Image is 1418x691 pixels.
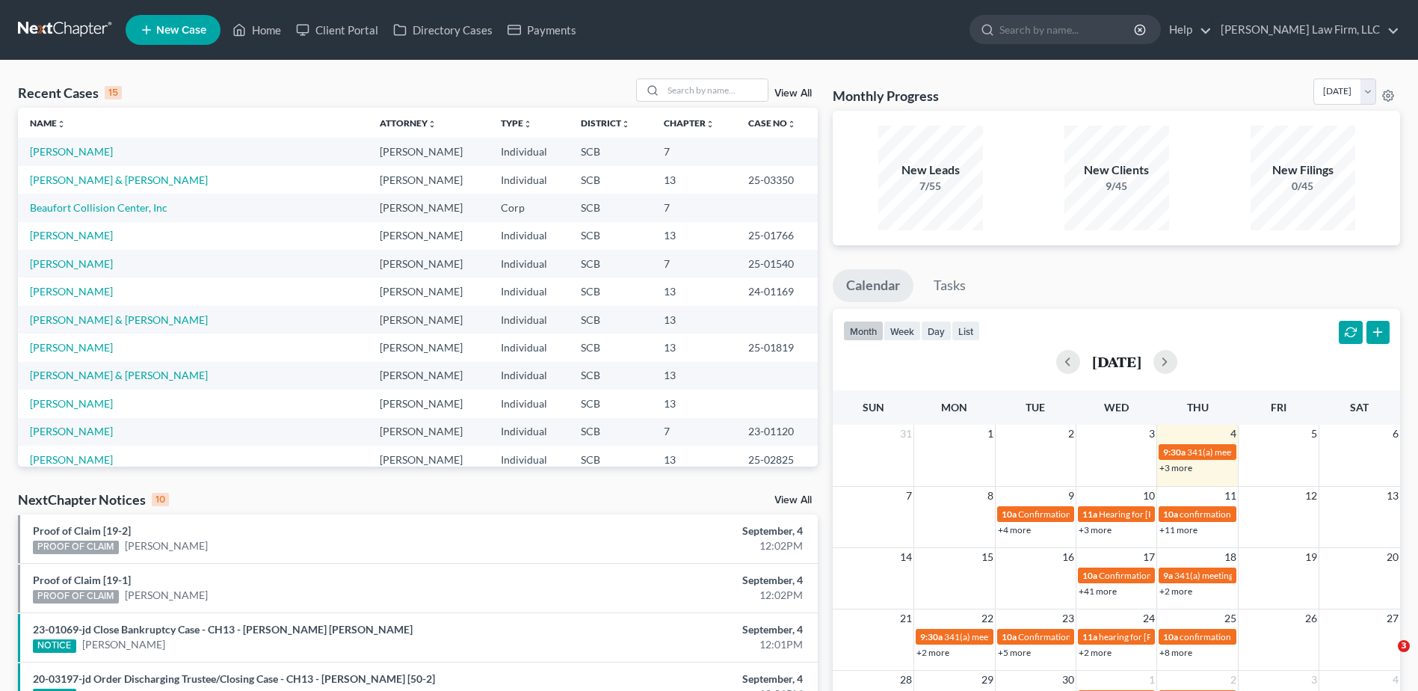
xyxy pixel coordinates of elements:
[380,117,437,129] a: Attorneyunfold_more
[1251,179,1355,194] div: 0/45
[489,418,569,446] td: Individual
[736,277,818,305] td: 24-01169
[33,639,76,653] div: NOTICE
[1099,509,1304,520] span: Hearing for [PERSON_NAME] and [PERSON_NAME]
[556,672,803,687] div: September, 4
[944,631,1088,642] span: 341(a) meeting for [PERSON_NAME]
[1082,509,1097,520] span: 11a
[1385,609,1400,627] span: 27
[368,446,489,473] td: [PERSON_NAME]
[225,16,289,43] a: Home
[368,334,489,361] td: [PERSON_NAME]
[1223,548,1238,566] span: 18
[621,120,630,129] i: unfold_more
[1223,487,1238,505] span: 11
[523,120,532,129] i: unfold_more
[501,117,532,129] a: Typeunfold_more
[105,86,122,99] div: 15
[569,250,652,277] td: SCB
[833,269,913,302] a: Calendar
[57,120,66,129] i: unfold_more
[1099,631,1214,642] span: hearing for [PERSON_NAME]
[368,194,489,221] td: [PERSON_NAME]
[1304,609,1319,627] span: 26
[556,538,803,553] div: 12:02PM
[916,647,949,658] a: +2 more
[489,362,569,390] td: Individual
[82,637,165,652] a: [PERSON_NAME]
[1187,401,1209,414] span: Thu
[878,162,983,179] div: New Leads
[569,222,652,250] td: SCB
[30,229,113,242] a: [PERSON_NAME]
[569,138,652,165] td: SCB
[386,16,500,43] a: Directory Cases
[980,609,995,627] span: 22
[1398,640,1410,652] span: 3
[941,401,967,414] span: Mon
[428,120,437,129] i: unfold_more
[30,341,113,354] a: [PERSON_NAME]
[736,166,818,194] td: 25-03350
[1064,162,1169,179] div: New Clients
[1061,671,1076,689] span: 30
[1092,354,1141,369] h2: [DATE]
[1304,548,1319,566] span: 19
[1018,631,1189,642] span: Confirmation Hearing for [PERSON_NAME]
[1147,671,1156,689] span: 1
[863,401,884,414] span: Sun
[489,250,569,277] td: Individual
[569,166,652,194] td: SCB
[125,538,208,553] a: [PERSON_NAME]
[1162,16,1212,43] a: Help
[898,425,913,443] span: 31
[368,306,489,334] td: [PERSON_NAME]
[652,138,736,165] td: 7
[1304,487,1319,505] span: 12
[569,277,652,305] td: SCB
[1067,425,1076,443] span: 2
[898,548,913,566] span: 14
[1385,548,1400,566] span: 20
[980,548,995,566] span: 15
[904,487,913,505] span: 7
[500,16,584,43] a: Payments
[30,397,113,410] a: [PERSON_NAME]
[1174,570,1319,581] span: 341(a) meeting for [PERSON_NAME]
[30,285,113,298] a: [PERSON_NAME]
[1213,16,1399,43] a: [PERSON_NAME] Law Firm, LLC
[1002,509,1017,520] span: 10a
[1391,671,1400,689] span: 4
[999,16,1136,43] input: Search by name...
[736,418,818,446] td: 23-01120
[30,425,113,437] a: [PERSON_NAME]
[998,524,1031,535] a: +4 more
[736,334,818,361] td: 25-01819
[33,623,413,636] a: 23-01069-jd Close Bankruptcy Case - CH13 - [PERSON_NAME] [PERSON_NAME]
[1159,462,1192,473] a: +3 more
[663,79,768,101] input: Search by name...
[1159,524,1197,535] a: +11 more
[489,194,569,221] td: Corp
[1079,647,1112,658] a: +2 more
[652,277,736,305] td: 13
[1104,401,1129,414] span: Wed
[1018,509,1188,520] span: Confirmation hearing for [PERSON_NAME]
[787,120,796,129] i: unfold_more
[489,446,569,473] td: Individual
[1163,631,1178,642] span: 10a
[556,523,803,538] div: September, 4
[489,138,569,165] td: Individual
[1082,631,1097,642] span: 11a
[18,84,122,102] div: Recent Cases
[1271,401,1286,414] span: Fri
[368,362,489,390] td: [PERSON_NAME]
[1002,631,1017,642] span: 10a
[986,425,995,443] span: 1
[1180,631,1348,642] span: confirmation hearing for [PERSON_NAME]
[952,321,980,341] button: list
[1061,548,1076,566] span: 16
[920,631,943,642] span: 9:30a
[556,573,803,588] div: September, 4
[652,306,736,334] td: 13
